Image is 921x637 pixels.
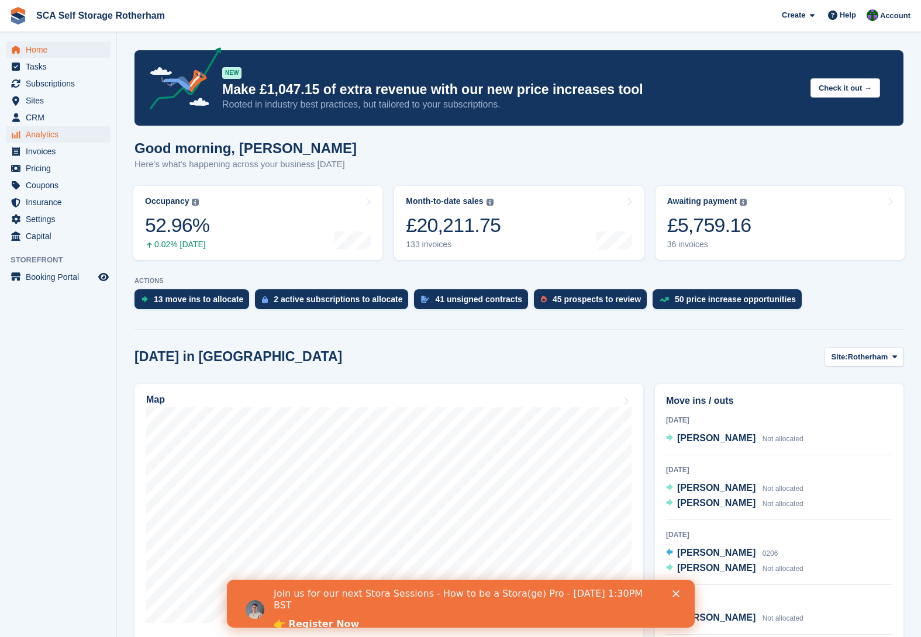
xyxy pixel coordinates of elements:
[677,498,756,508] span: [PERSON_NAME]
[140,47,222,114] img: price-adjustments-announcement-icon-8257ccfd72463d97f412b2fc003d46551f7dbcb40ab6d574587a9cd5c0d94...
[6,75,111,92] a: menu
[26,92,96,109] span: Sites
[677,483,756,493] span: [PERSON_NAME]
[763,565,803,573] span: Not allocated
[840,9,856,21] span: Help
[666,394,892,408] h2: Move ins / outs
[9,7,27,25] img: stora-icon-8386f47178a22dfd0bd8f6a31ec36ba5ce8667c1dd55bd0f319d3a0aa187defe.svg
[145,196,189,206] div: Occupancy
[667,240,751,250] div: 36 invoices
[26,126,96,143] span: Analytics
[26,58,96,75] span: Tasks
[32,6,170,25] a: SCA Self Storage Rotherham
[227,580,695,628] iframe: Intercom live chat banner
[541,296,547,303] img: prospect-51fa495bee0391a8d652442698ab0144808aea92771e9ea1ae160a38d050c398.svg
[26,143,96,160] span: Invoices
[666,594,892,605] div: [DATE]
[134,349,342,365] h2: [DATE] in [GEOGRAPHIC_DATA]
[26,269,96,285] span: Booking Portal
[487,199,494,206] img: icon-info-grey-7440780725fd019a000dd9b08b2336e03edf1995a4989e88bcd33f0948082b44.svg
[6,228,111,244] a: menu
[763,484,803,493] span: Not allocated
[666,496,803,511] a: [PERSON_NAME] Not allocated
[26,41,96,58] span: Home
[782,9,805,21] span: Create
[146,394,165,405] h2: Map
[134,140,357,156] h1: Good morning, [PERSON_NAME]
[666,561,803,576] a: [PERSON_NAME] Not allocated
[553,295,641,304] div: 45 prospects to review
[6,41,111,58] a: menu
[154,295,243,304] div: 13 move ins to allocate
[6,109,111,126] a: menu
[763,549,778,558] span: 0206
[446,11,457,18] div: Close
[6,269,111,285] a: menu
[96,270,111,284] a: Preview store
[825,347,903,366] button: Site: Rotherham
[274,295,402,304] div: 2 active subscriptions to allocate
[26,109,96,126] span: CRM
[11,254,116,266] span: Storefront
[666,431,803,446] a: [PERSON_NAME] Not allocated
[763,500,803,508] span: Not allocated
[133,186,382,260] a: Occupancy 52.96% 0.02% [DATE]
[880,10,910,22] span: Account
[134,289,255,315] a: 13 move ins to allocate
[26,211,96,227] span: Settings
[666,481,803,496] a: [PERSON_NAME] Not allocated
[222,81,801,98] p: Make £1,047.15 of extra revenue with our new price increases tool
[192,199,199,206] img: icon-info-grey-7440780725fd019a000dd9b08b2336e03edf1995a4989e88bcd33f0948082b44.svg
[421,296,429,303] img: contract_signature_icon-13c848040528278c33f63329250d36e43548de30e8caae1d1a13099fd9432cc5.svg
[666,465,892,475] div: [DATE]
[6,177,111,193] a: menu
[677,612,756,622] span: [PERSON_NAME]
[763,614,803,622] span: Not allocated
[666,529,892,540] div: [DATE]
[222,67,242,79] div: NEW
[6,194,111,210] a: menu
[222,98,801,111] p: Rooted in industry best practices, but tailored to your subscriptions.
[831,351,847,363] span: Site:
[145,240,209,250] div: 0.02% [DATE]
[145,213,209,237] div: 52.96%
[262,296,268,303] img: active_subscription_to_allocate_icon-d502201f5373d7db506a760aba3b589e785aa758c864c3986d89f69b8ff3...
[26,194,96,210] span: Insurance
[656,186,905,260] a: Awaiting payment £5,759.16 36 invoices
[848,351,888,363] span: Rotherham
[660,297,669,302] img: price_increase_opportunities-93ffe204e8149a01c8c9dc8f82e8f89637d9d84a8eef4429ea346261dce0b2c0.svg
[677,548,756,558] span: [PERSON_NAME]
[675,295,796,304] div: 50 price increase opportunities
[677,563,756,573] span: [PERSON_NAME]
[6,92,111,109] a: menu
[255,289,414,315] a: 2 active subscriptions to allocate
[394,186,643,260] a: Month-to-date sales £20,211.75 133 invoices
[414,289,534,315] a: 41 unsigned contracts
[406,196,483,206] div: Month-to-date sales
[653,289,808,315] a: 50 price increase opportunities
[666,611,803,626] a: [PERSON_NAME] Not allocated
[667,196,737,206] div: Awaiting payment
[6,160,111,176] a: menu
[810,78,880,98] button: Check it out →
[740,199,747,206] img: icon-info-grey-7440780725fd019a000dd9b08b2336e03edf1995a4989e88bcd33f0948082b44.svg
[6,211,111,227] a: menu
[134,158,357,171] p: Here's what's happening across your business [DATE]
[26,160,96,176] span: Pricing
[26,177,96,193] span: Coupons
[435,295,522,304] div: 41 unsigned contracts
[6,143,111,160] a: menu
[534,289,653,315] a: 45 prospects to review
[667,213,751,237] div: £5,759.16
[763,435,803,443] span: Not allocated
[26,75,96,92] span: Subscriptions
[867,9,878,21] img: Ross Chapman
[666,546,778,561] a: [PERSON_NAME] 0206
[6,126,111,143] a: menu
[142,296,148,303] img: move_ins_to_allocate_icon-fdf77a2bb77ea45bf5b3d319d69a93e2d87916cf1d5bf7949dd705db3b84f3ca.svg
[406,240,501,250] div: 133 invoices
[134,277,903,285] p: ACTIONS
[26,228,96,244] span: Capital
